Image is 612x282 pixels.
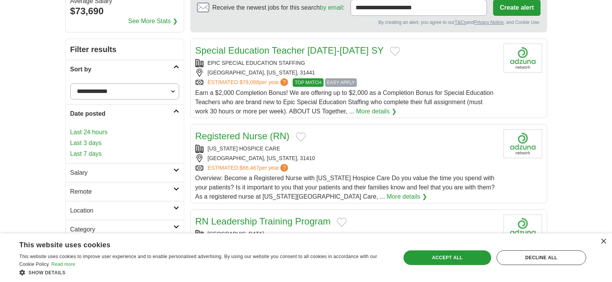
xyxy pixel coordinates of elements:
img: Georgia Hospice Care logo [504,129,542,158]
h2: Filter results [66,39,184,60]
h2: Sort by [70,65,173,74]
span: $78,088 [239,79,259,85]
button: Add to favorite jobs [390,47,400,56]
div: This website uses cookies [19,238,370,250]
button: Add to favorite jobs [296,132,306,142]
h2: Location [70,206,173,215]
a: Privacy Notice [474,20,504,25]
a: RN Leadership Training Program [195,216,331,226]
div: Show details [19,268,390,276]
div: By creating an alert, you agree to our and , and Cookie Use. [197,19,541,26]
h2: Salary [70,168,173,177]
span: This website uses cookies to improve user experience and to enable personalised advertising. By u... [19,254,377,267]
h2: Category [70,225,173,234]
img: Company logo [504,44,542,73]
a: ESTIMATED:$78,088per year? [208,78,290,87]
a: Salary [66,163,184,182]
span: Overview: Become a Registered Nurse with [US_STATE] Hospice Care Do you value the time you spend ... [195,175,495,200]
span: Show details [29,270,66,275]
a: by email [320,4,343,11]
a: Last 3 days [70,138,179,148]
a: [US_STATE] HOSPICE CARE [208,145,280,152]
img: Company logo [504,214,542,243]
div: EPIC SPECIAL EDUCATION STAFFING [195,59,497,67]
a: Last 7 days [70,149,179,159]
span: $66,467 [239,165,259,171]
div: Accept all [403,250,491,265]
a: Remote [66,182,184,201]
div: [GEOGRAPHIC_DATA] [195,230,497,238]
a: ESTIMATED:$66,467per year? [208,164,290,172]
span: Receive the newest jobs for this search : [212,3,344,12]
a: Last 24 hours [70,128,179,137]
a: Registered Nurse (RN) [195,131,290,141]
span: TOP MATCH [293,78,323,87]
a: Read more, opens a new window [51,262,75,267]
span: ? [280,164,288,172]
a: Category [66,220,184,239]
a: More details ❯ [356,107,397,116]
div: $73,690 [70,4,179,18]
h2: Remote [70,187,173,196]
span: ? [280,78,288,86]
h2: Date posted [70,109,173,118]
span: EASY APPLY [325,78,357,87]
div: Close [600,239,606,245]
div: [GEOGRAPHIC_DATA], [US_STATE], 31410 [195,154,497,162]
a: Special Education Teacher [DATE]-[DATE] SY [195,45,384,56]
div: [GEOGRAPHIC_DATA], [US_STATE], 31441 [195,69,497,77]
a: Location [66,201,184,220]
button: Add to favorite jobs [337,218,347,227]
a: T&Cs [454,20,466,25]
a: Date posted [66,104,184,123]
a: See More Stats ❯ [128,17,178,26]
a: More details ❯ [387,192,427,201]
span: Earn a $2,000 Completion Bonus! We are offering up to $2,000 as a Completion Bonus for Special Ed... [195,89,493,115]
a: Sort by [66,60,184,79]
div: Decline all [497,250,586,265]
